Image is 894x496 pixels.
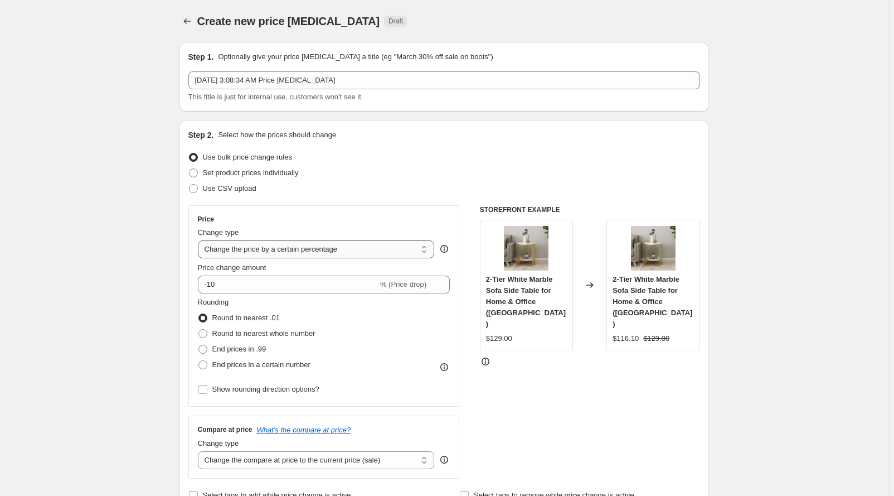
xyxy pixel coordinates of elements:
[257,426,351,434] button: What's the compare at price?
[212,345,266,353] span: End prices in .99
[380,280,426,288] span: % (Price drop)
[439,243,450,254] div: help
[388,17,403,26] span: Draft
[504,226,548,271] img: 2-Tier_White_Marble_Sofa_Side_Table_80x.jpg
[198,439,239,447] span: Change type
[198,298,229,306] span: Rounding
[188,93,361,101] span: This title is just for internal use, customers won't see it
[179,13,195,29] button: Price change jobs
[212,314,280,322] span: Round to nearest .01
[631,226,676,271] img: 2-Tier_White_Marble_Sofa_Side_Table_80x.jpg
[203,184,256,192] span: Use CSV upload
[480,205,700,214] h6: STOREFRONT EXAMPLE
[203,153,292,161] span: Use bulk price change rules
[188,129,214,141] h2: Step 2.
[218,129,336,141] p: Select how the prices should change
[218,51,493,62] p: Optionally give your price [MEDICAL_DATA] a title (eg "March 30% off sale on boots")
[188,71,700,89] input: 30% off holiday sale
[439,454,450,465] div: help
[198,215,214,224] h3: Price
[198,276,378,293] input: -15
[486,275,566,328] span: 2-Tier White Marble Sofa Side Table for Home & Office ([GEOGRAPHIC_DATA])
[197,15,380,27] span: Create new price [MEDICAL_DATA]
[198,425,252,434] h3: Compare at price
[212,360,310,369] span: End prices in a certain number
[613,333,639,344] div: $116.10
[212,329,315,338] span: Round to nearest whole number
[643,333,669,344] strike: $129.00
[198,228,239,237] span: Change type
[198,263,266,272] span: Price change amount
[486,333,512,344] div: $129.00
[613,275,692,328] span: 2-Tier White Marble Sofa Side Table for Home & Office ([GEOGRAPHIC_DATA])
[203,168,299,177] span: Set product prices individually
[212,385,319,393] span: Show rounding direction options?
[188,51,214,62] h2: Step 1.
